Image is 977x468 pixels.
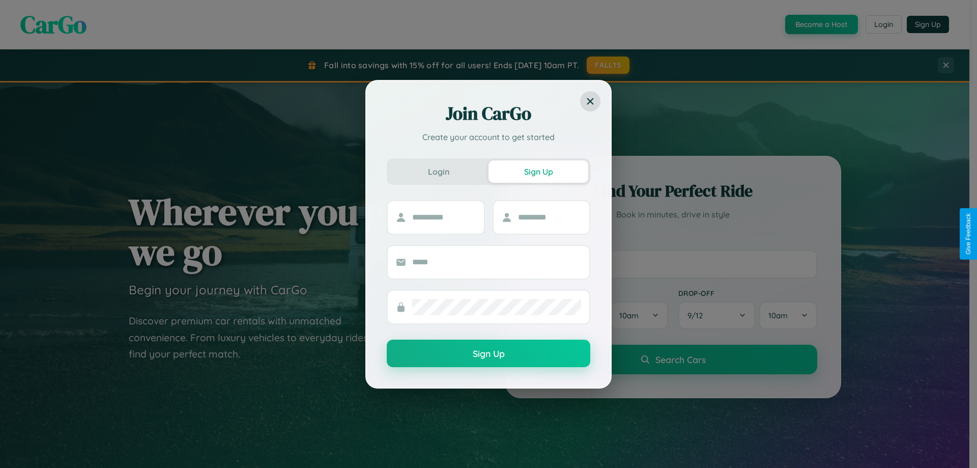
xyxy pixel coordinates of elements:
button: Sign Up [489,160,588,183]
button: Sign Up [387,340,590,367]
h2: Join CarGo [387,101,590,126]
button: Login [389,160,489,183]
p: Create your account to get started [387,131,590,143]
div: Give Feedback [965,213,972,255]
